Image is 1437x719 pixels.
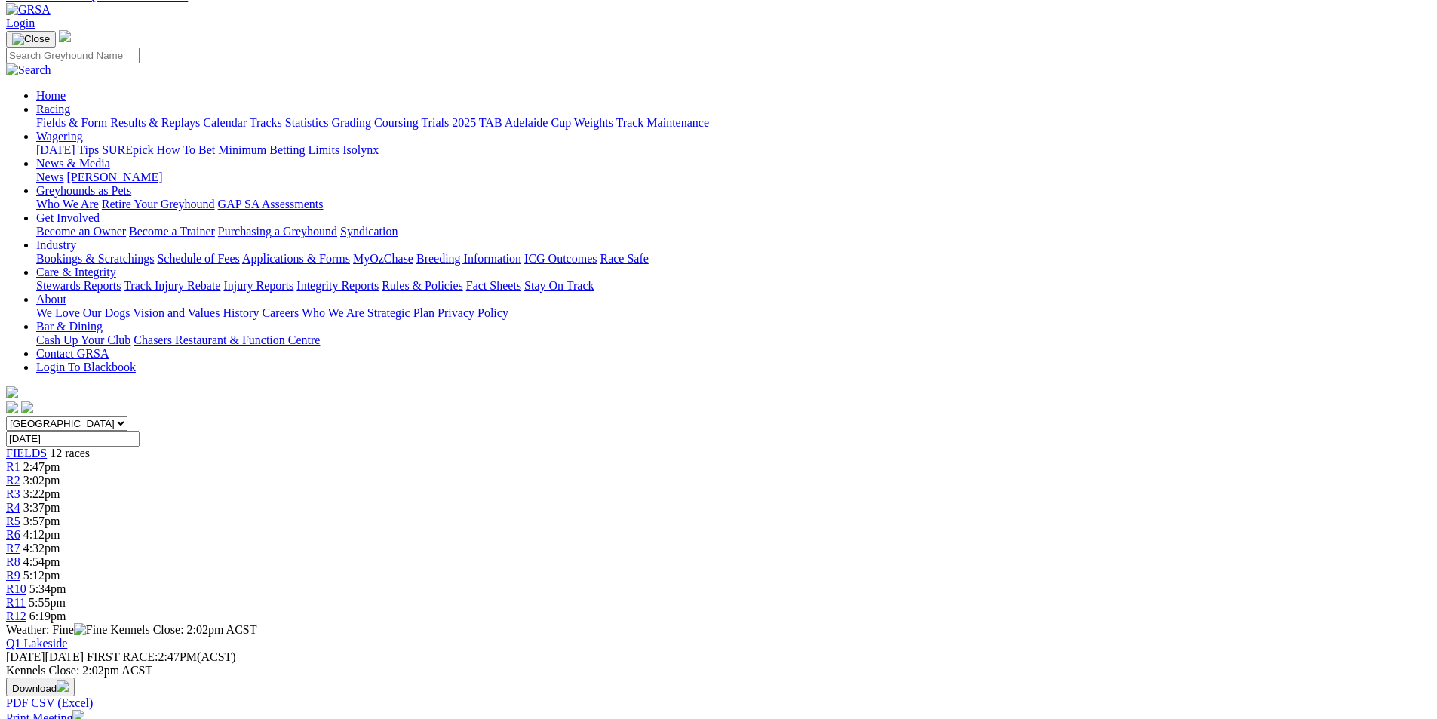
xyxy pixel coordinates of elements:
a: Careers [262,306,299,319]
span: 2:47pm [23,460,60,473]
a: FIELDS [6,447,47,459]
a: ICG Outcomes [524,252,597,265]
a: Privacy Policy [438,306,508,319]
div: Bar & Dining [36,333,1431,347]
a: Home [36,89,66,102]
a: Become a Trainer [129,225,215,238]
a: Race Safe [600,252,648,265]
span: [DATE] [6,650,45,663]
a: Bookings & Scratchings [36,252,154,265]
a: Syndication [340,225,398,238]
img: facebook.svg [6,401,18,413]
a: Retire Your Greyhound [102,198,215,210]
a: Fact Sheets [466,279,521,292]
div: About [36,306,1431,320]
div: Racing [36,116,1431,130]
span: 3:37pm [23,501,60,514]
span: 12 races [50,447,90,459]
a: R11 [6,596,26,609]
a: CSV (Excel) [31,696,93,709]
a: Cash Up Your Club [36,333,130,346]
div: Care & Integrity [36,279,1431,293]
a: Become an Owner [36,225,126,238]
button: Toggle navigation [6,31,56,48]
a: Who We Are [302,306,364,319]
a: Coursing [374,116,419,129]
input: Search [6,48,140,63]
a: Rules & Policies [382,279,463,292]
span: 5:34pm [29,582,66,595]
span: 4:54pm [23,555,60,568]
img: Search [6,63,51,77]
div: Download [6,696,1431,710]
a: Get Involved [36,211,100,224]
a: Vision and Values [133,306,220,319]
span: R4 [6,501,20,514]
a: Fields & Form [36,116,107,129]
a: R5 [6,515,20,527]
span: 4:32pm [23,542,60,555]
div: Wagering [36,143,1431,157]
a: We Love Our Dogs [36,306,130,319]
span: 4:12pm [23,528,60,541]
a: Stay On Track [524,279,594,292]
a: R7 [6,542,20,555]
span: [DATE] [6,650,84,663]
span: 3:22pm [23,487,60,500]
a: Minimum Betting Limits [218,143,339,156]
a: Bar & Dining [36,320,103,333]
a: R2 [6,474,20,487]
a: R12 [6,610,26,622]
a: Tracks [250,116,282,129]
a: Statistics [285,116,329,129]
img: twitter.svg [21,401,33,413]
a: Results & Replays [110,116,200,129]
a: 2025 TAB Adelaide Cup [452,116,571,129]
a: News [36,171,63,183]
a: MyOzChase [353,252,413,265]
div: Kennels Close: 2:02pm ACST [6,664,1431,678]
span: R3 [6,487,20,500]
a: About [36,293,66,306]
a: Purchasing a Greyhound [218,225,337,238]
div: Greyhounds as Pets [36,198,1431,211]
a: Track Maintenance [616,116,709,129]
span: R10 [6,582,26,595]
a: R6 [6,528,20,541]
a: SUREpick [102,143,153,156]
a: R1 [6,460,20,473]
a: Chasers Restaurant & Function Centre [134,333,320,346]
a: PDF [6,696,28,709]
a: Login To Blackbook [36,361,136,373]
a: GAP SA Assessments [218,198,324,210]
div: News & Media [36,171,1431,184]
a: Breeding Information [416,252,521,265]
a: Who We Are [36,198,99,210]
a: Login [6,17,35,29]
a: [DATE] Tips [36,143,99,156]
a: Isolynx [342,143,379,156]
span: 3:02pm [23,474,60,487]
a: Care & Integrity [36,266,116,278]
a: Grading [332,116,371,129]
a: Calendar [203,116,247,129]
span: Weather: Fine [6,623,110,636]
button: Download [6,678,75,696]
a: History [223,306,259,319]
a: Applications & Forms [242,252,350,265]
img: download.svg [57,680,69,692]
img: logo-grsa-white.png [6,386,18,398]
a: R9 [6,569,20,582]
div: Get Involved [36,225,1431,238]
a: Injury Reports [223,279,293,292]
a: Racing [36,103,70,115]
